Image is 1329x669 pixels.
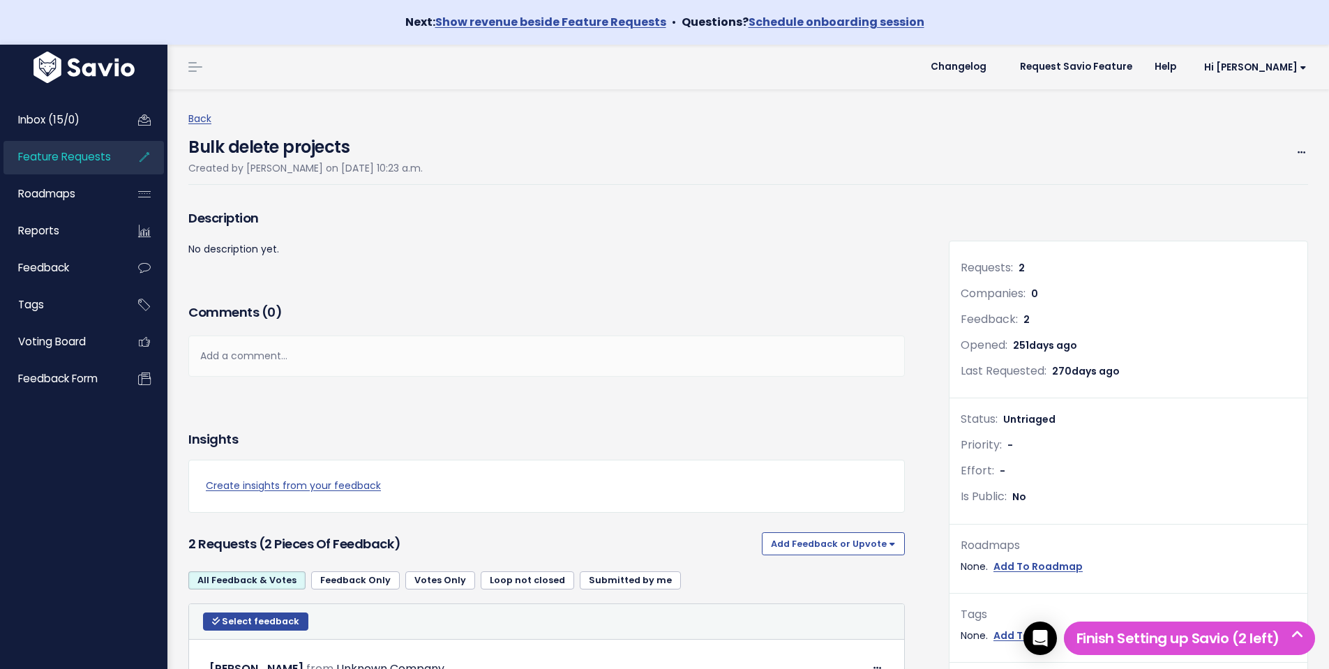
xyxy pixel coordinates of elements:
[961,411,998,427] span: Status:
[188,571,306,589] a: All Feedback & Votes
[188,534,756,554] h3: 2 Requests (2 pieces of Feedback)
[1052,364,1120,378] span: 270
[1143,57,1187,77] a: Help
[580,571,681,589] a: Submitted by me
[3,215,116,247] a: Reports
[1029,338,1077,352] span: days ago
[1000,464,1005,478] span: -
[3,289,116,321] a: Tags
[961,437,1002,453] span: Priority:
[993,627,1042,645] a: Add Tags
[267,303,276,321] span: 0
[3,141,116,173] a: Feature Requests
[18,186,75,201] span: Roadmaps
[481,571,574,589] a: Loop not closed
[18,297,44,312] span: Tags
[672,14,676,30] span: •
[682,14,924,30] strong: Questions?
[961,311,1018,327] span: Feedback:
[1023,313,1030,326] span: 2
[762,532,905,555] button: Add Feedback or Upvote
[931,62,986,72] span: Changelog
[1007,438,1013,452] span: -
[405,571,475,589] a: Votes Only
[961,536,1296,556] div: Roadmaps
[1031,287,1038,301] span: 0
[18,260,69,275] span: Feedback
[188,128,423,160] h4: Bulk delete projects
[961,558,1296,576] div: None.
[961,260,1013,276] span: Requests:
[961,605,1296,625] div: Tags
[1023,622,1057,655] div: Open Intercom Messenger
[203,612,308,631] button: Select feedback
[1072,364,1120,378] span: days ago
[435,14,666,30] a: Show revenue beside Feature Requests
[3,252,116,284] a: Feedback
[188,241,905,258] p: No description yet.
[30,52,138,83] img: logo-white.9d6f32f41409.svg
[188,430,238,449] h3: Insights
[961,488,1007,504] span: Is Public:
[3,104,116,136] a: Inbox (15/0)
[311,571,400,589] a: Feedback Only
[18,112,80,127] span: Inbox (15/0)
[1070,628,1309,649] h5: Finish Setting up Savio (2 left)
[222,615,299,627] span: Select feedback
[1003,412,1056,426] span: Untriaged
[188,336,905,377] div: Add a comment...
[405,14,666,30] strong: Next:
[3,178,116,210] a: Roadmaps
[188,209,905,228] h3: Description
[993,558,1083,576] a: Add To Roadmap
[188,161,423,175] span: Created by [PERSON_NAME] on [DATE] 10:23 a.m.
[18,371,98,386] span: Feedback form
[18,149,111,164] span: Feature Requests
[961,363,1046,379] span: Last Requested:
[188,303,905,322] h3: Comments ( )
[1187,57,1318,78] a: Hi [PERSON_NAME]
[18,223,59,238] span: Reports
[1204,62,1307,73] span: Hi [PERSON_NAME]
[18,334,86,349] span: Voting Board
[749,14,924,30] a: Schedule onboarding session
[3,363,116,395] a: Feedback form
[3,326,116,358] a: Voting Board
[961,285,1026,301] span: Companies:
[1019,261,1025,275] span: 2
[188,112,211,126] a: Back
[1009,57,1143,77] a: Request Savio Feature
[961,627,1296,645] div: None.
[1012,490,1026,504] span: No
[206,477,887,495] a: Create insights from your feedback
[961,463,994,479] span: Effort:
[1013,338,1077,352] span: 251
[961,337,1007,353] span: Opened:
